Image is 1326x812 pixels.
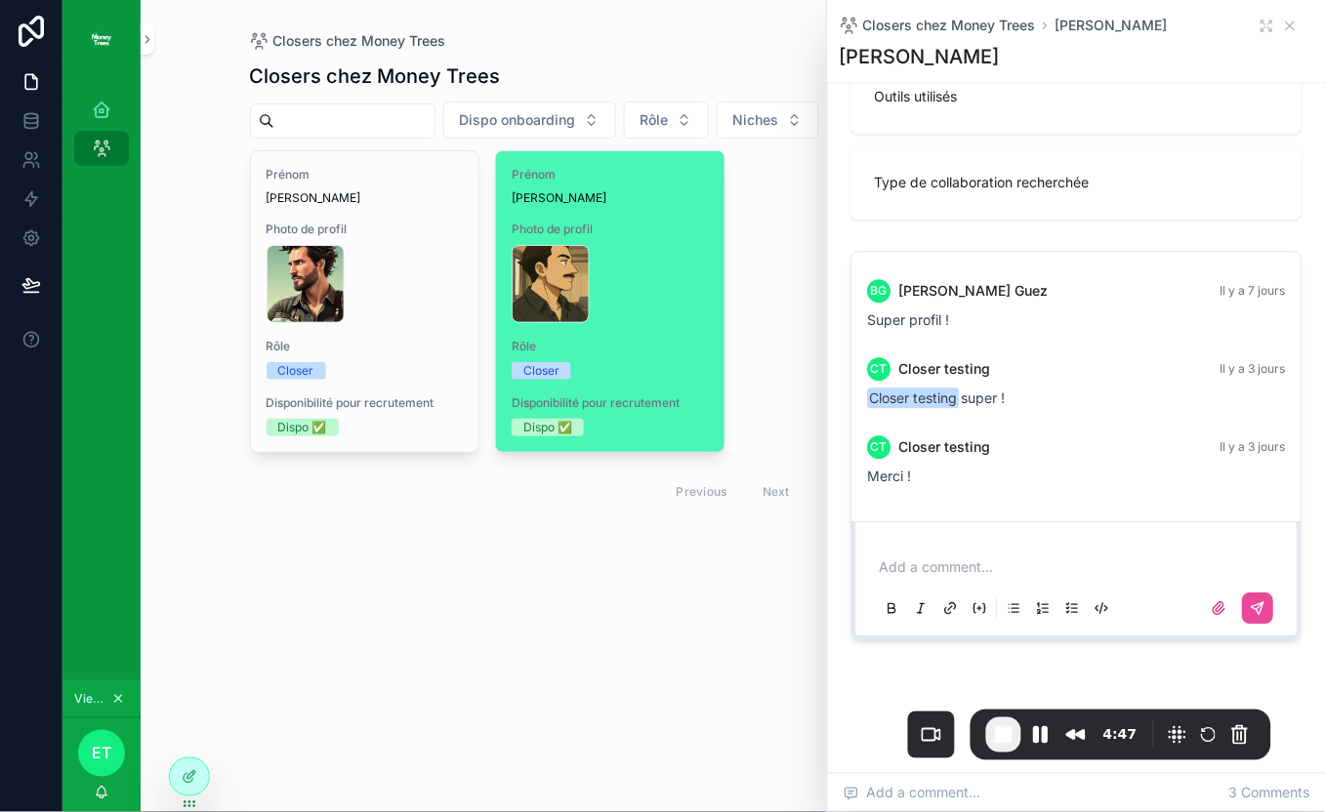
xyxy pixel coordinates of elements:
[875,173,1279,192] span: Type de collaboration recherchée
[717,101,819,139] button: Select Button
[74,691,107,707] span: Viewing as Entreprise
[1221,283,1286,298] span: Il y a 7 jours
[250,150,480,453] a: Prénom[PERSON_NAME]Photo de profilRôleCloserDisponibilité pour recrutementDispo ✅
[92,742,111,765] span: Et
[872,361,889,377] span: Ct
[872,439,889,455] span: Ct
[868,467,912,484] span: Merci !
[844,784,981,803] span: Add a comment...
[868,311,950,328] span: Super profil !
[62,78,141,191] div: scrollable content
[899,359,991,379] span: Closer testing
[523,419,572,436] div: Dispo ✅
[840,16,1036,35] a: Closers chez Money Trees
[460,110,576,130] span: Dispo onboarding
[267,167,464,183] span: Prénom
[840,43,1000,70] h1: [PERSON_NAME]
[863,16,1036,35] span: Closers chez Money Trees
[512,395,709,411] span: Disponibilité pour recrutement
[1221,361,1286,376] span: Il y a 3 jours
[733,110,779,130] span: Niches
[250,62,501,90] h1: Closers chez Money Trees
[512,222,709,237] span: Photo de profil
[1221,439,1286,454] span: Il y a 3 jours
[899,281,1049,301] span: [PERSON_NAME] Guez
[86,23,117,55] img: App logo
[267,222,464,237] span: Photo de profil
[624,101,709,139] button: Select Button
[278,362,314,380] div: Closer
[267,190,464,206] span: [PERSON_NAME]
[1229,784,1310,803] span: 3 Comments
[512,167,709,183] span: Prénom
[267,339,464,354] span: Rôle
[250,31,446,51] a: Closers chez Money Trees
[278,419,327,436] div: Dispo ✅
[512,339,709,354] span: Rôle
[523,362,559,380] div: Closer
[495,150,725,453] a: Prénom[PERSON_NAME]Photo de profilRôleCloserDisponibilité pour recrutementDispo ✅
[267,395,464,411] span: Disponibilité pour recrutement
[868,387,960,408] span: Closer testing
[273,31,446,51] span: Closers chez Money Trees
[1056,16,1168,35] a: [PERSON_NAME]
[875,87,1279,106] span: Outils utilisés
[872,283,889,299] span: BG
[899,437,991,457] span: Closer testing
[641,110,669,130] span: Rôle
[868,389,1006,406] span: super !
[512,190,709,206] span: [PERSON_NAME]
[443,101,616,139] button: Select Button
